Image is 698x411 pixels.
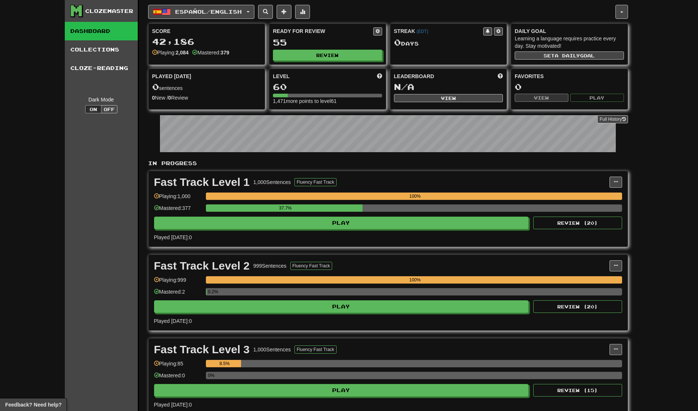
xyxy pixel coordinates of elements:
[154,193,202,205] div: Playing: 1,000
[70,96,132,103] div: Dark Mode
[5,401,61,408] span: Open feedback widget
[570,94,624,102] button: Play
[154,344,250,355] div: Fast Track Level 3
[273,73,290,80] span: Level
[273,38,382,47] div: 55
[253,346,291,353] div: 1,000 Sentences
[85,7,133,15] div: Clozemaster
[208,193,622,200] div: 100%
[295,5,310,19] button: More stats
[498,73,503,80] span: This week in points, UTC
[533,300,622,313] button: Review (20)
[152,37,261,46] div: 42,186
[65,40,138,59] a: Collections
[208,360,241,367] div: 8.5%
[152,73,191,80] span: Played [DATE]
[152,82,261,92] div: sentences
[417,29,428,34] a: (EDT)
[154,384,529,397] button: Play
[176,50,188,56] strong: 2,084
[273,50,382,61] button: Review
[152,95,155,101] strong: 0
[154,360,202,372] div: Playing: 85
[515,35,624,50] div: Learning a language requires practice every day. Stay motivated!
[148,160,628,167] p: In Progress
[394,81,414,92] span: N/A
[533,217,622,229] button: Review (20)
[515,94,568,102] button: View
[85,105,101,113] button: On
[65,59,138,77] a: Cloze-Reading
[394,94,503,102] button: View
[597,115,628,123] a: Full History
[533,384,622,397] button: Review (15)
[555,53,580,58] span: a daily
[273,82,382,91] div: 60
[290,262,332,270] button: Fluency Fast Track
[394,37,401,47] span: 0
[154,204,202,217] div: Mastered: 377
[154,177,250,188] div: Fast Track Level 1
[208,276,622,284] div: 100%
[154,300,529,313] button: Play
[154,318,192,324] span: Played [DATE]: 0
[253,262,287,270] div: 999 Sentences
[175,9,242,15] span: Español / English
[192,49,229,56] div: Mastered:
[377,73,382,80] span: Score more points to level up
[221,50,229,56] strong: 379
[152,49,189,56] div: Playing:
[277,5,291,19] button: Add sentence to collection
[515,82,624,91] div: 0
[154,217,529,229] button: Play
[154,276,202,288] div: Playing: 999
[154,288,202,300] div: Mastered: 2
[101,105,117,113] button: Off
[258,5,273,19] button: Search sentences
[273,27,373,35] div: Ready for Review
[515,73,624,80] div: Favorites
[168,95,171,101] strong: 0
[294,178,336,186] button: Fluency Fast Track
[394,38,503,47] div: Day s
[515,51,624,60] button: Seta dailygoal
[65,22,138,40] a: Dashboard
[394,73,434,80] span: Leaderboard
[154,260,250,271] div: Fast Track Level 2
[253,178,291,186] div: 1,000 Sentences
[273,97,382,105] div: 1,471 more points to level 61
[154,234,192,240] span: Played [DATE]: 0
[152,94,261,101] div: New / Review
[208,204,363,212] div: 37.7%
[152,27,261,35] div: Score
[394,27,484,35] div: Streak
[515,27,624,35] div: Daily Goal
[154,402,192,408] span: Played [DATE]: 0
[294,345,336,354] button: Fluency Fast Track
[148,5,254,19] button: Español/English
[154,372,202,384] div: Mastered: 0
[152,81,159,92] span: 0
